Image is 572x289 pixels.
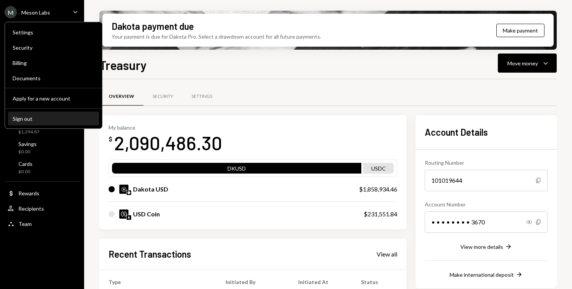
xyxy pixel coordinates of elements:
[13,75,94,81] div: Documents
[425,159,548,167] div: Routing Number
[425,126,548,138] h2: Account Details
[127,215,131,220] img: ethereum-mainnet
[18,205,44,212] div: Recipients
[18,221,32,227] div: Team
[112,164,361,175] div: DKUSD
[8,71,99,85] a: Documents
[18,161,32,167] div: Cards
[460,244,503,250] div: View more details
[8,25,99,39] a: Settings
[18,149,37,155] div: $0.00
[8,56,99,70] a: Billing
[5,6,17,18] div: M
[182,87,221,106] a: Settings
[364,209,397,219] div: $231,551.84
[119,185,128,194] img: DKUSD
[425,170,548,191] div: 101019644
[8,112,99,126] button: Sign out
[119,209,128,219] img: USDC
[13,115,94,122] div: Sign out
[13,95,94,102] div: Apply for a new account
[133,209,160,219] div: USD Coin
[109,135,112,143] div: $
[153,93,173,100] div: Security
[192,93,212,100] div: Settings
[460,243,512,251] button: View more details
[18,129,41,135] div: $1,294.87
[18,141,37,147] div: Savings
[13,29,94,36] div: Settings
[5,158,80,177] a: Cards$0.00
[496,24,544,37] button: Make payment
[363,164,394,175] div: USDC
[127,190,131,195] img: base-mainnet
[450,271,514,278] div: Make international deposit
[5,201,80,215] a: Recipients
[425,211,548,233] div: • • • • • • • • 3670
[13,44,94,51] div: Security
[133,185,168,194] div: Dakota USD
[109,248,191,260] h2: Recent Transactions
[8,92,99,106] button: Apply for a new account
[377,250,397,258] div: View all
[5,217,80,231] a: Team
[99,87,143,106] a: Overview
[5,138,80,157] a: Savings$0.00
[18,169,32,175] div: $0.00
[109,124,222,131] div: My balance
[18,190,39,196] div: Rewards
[143,87,182,106] a: Security
[8,41,99,54] a: Security
[112,32,321,41] div: Your payment is due for Dakota Pro. Select a drawdown account for all future payments.
[359,185,397,194] div: $1,858,934.46
[377,250,397,258] a: View all
[114,131,222,155] div: 2,090,486.30
[450,271,523,279] button: Make international deposit
[425,200,548,208] div: Account Number
[5,186,80,200] a: Rewards
[498,54,557,73] button: Move money
[99,57,147,73] h1: Treasury
[112,20,194,32] div: Dakota payment due
[21,9,50,16] div: Meson Labs
[507,59,538,67] div: Move money
[109,93,134,100] div: Overview
[13,60,94,66] div: Billing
